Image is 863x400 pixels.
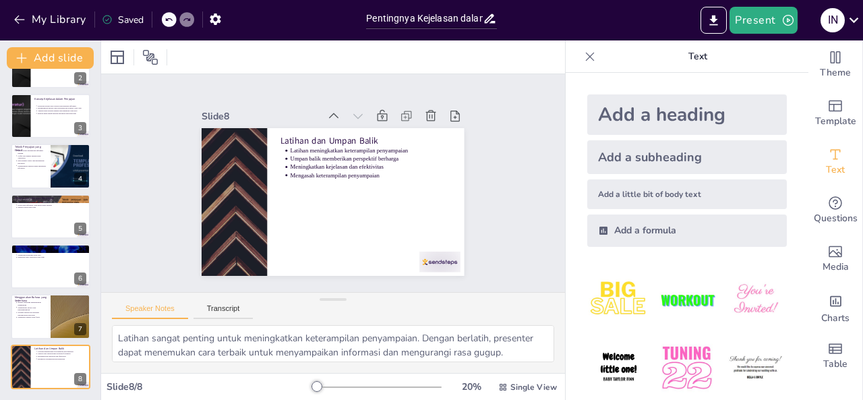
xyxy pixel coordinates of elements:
[227,119,351,233] p: Umpan balik memberikan perspektif berharga
[18,154,47,159] p: Grafik dan gambar memberikan visualisasi
[815,114,856,129] span: Template
[455,380,487,393] div: 20 %
[18,204,86,206] p: Fokus pada informasi yang benar-benar penting
[821,7,845,34] button: I N
[510,382,557,393] span: Single View
[15,145,47,152] p: Teknik Penyajian yang Efektif
[808,40,862,89] div: Change the overall theme
[7,47,94,69] button: Add slide
[823,260,849,275] span: Media
[10,9,92,30] button: My Library
[74,72,86,84] div: 2
[11,194,90,239] div: 5
[18,254,86,256] p: Memahami hubungan antar data
[38,353,86,355] p: Umpan balik memberikan perspektif berharga
[74,122,86,134] div: 3
[655,337,718,399] img: 5.jpeg
[11,345,90,389] div: 8
[38,109,86,112] p: Audiens lebih terlibat dengan alur pemikiran yang jelas
[808,138,862,186] div: Add text boxes
[808,332,862,380] div: Add a table
[237,107,362,220] p: Mengasah keterampilan penyampaian
[18,251,86,254] p: Meningkatkan ketertarikan audiens
[74,173,86,185] div: 4
[295,238,390,326] div: Slide 8
[11,94,90,138] div: 3
[38,358,86,360] p: Mengasah keterampilan penyampaian
[18,306,47,311] p: Menghindari jargon yang membingungkan
[18,165,47,169] p: Memudahkan audiens untuk mengingat informasi
[808,283,862,332] div: Add charts and graphs
[38,350,86,353] p: Latihan meningkatkan keterampilan penyampaian
[821,311,850,326] span: Charts
[587,337,650,399] img: 4.jpeg
[18,302,47,306] p: Bahasa sederhana meningkatkan pemahaman
[18,206,86,208] p: Hindari clutter pada slide
[38,105,86,107] p: Kejelasan adalah kunci dalam penyampaian informasi
[74,273,86,285] div: 6
[194,304,254,319] button: Transcript
[15,196,86,200] p: Menghindari Informasi Berlebihan
[18,256,86,259] p: Pemilihan jenis visualisasi yang tepat
[587,140,787,174] div: Add a subheading
[821,8,845,32] div: I N
[730,7,797,34] button: Present
[107,47,128,68] div: Layout
[107,380,312,393] div: Slide 8 / 8
[38,355,86,358] p: Meningkatkan kejelasan dan efektivitas
[38,107,86,110] p: Menggunakan bahasa yang sederhana dan struktur yang logis
[724,268,787,331] img: 3.jpeg
[808,89,862,138] div: Add ready made slides
[18,150,47,154] p: Bullet points merangkum informasi penting
[808,186,862,235] div: Get real-time input from your audience
[601,40,795,73] p: Text
[366,9,482,28] input: Insert title
[18,198,86,201] p: Terlalu banyak informasi dapat membingungkan
[220,125,345,239] p: Latihan meningkatkan keterampilan penyampaian
[587,179,787,209] div: Add a little bit of body text
[142,49,158,65] span: Position
[820,65,851,80] span: Theme
[11,144,90,188] div: 4
[11,244,90,289] div: 6
[232,113,357,226] p: Meningkatkan kejelasan dan efektivitas
[34,346,86,350] p: Latihan dan Umpan Balik
[18,201,86,204] p: Sajikan informasi yang relevan dan ringkas
[814,211,858,226] span: Questions
[112,304,188,319] button: Speaker Notes
[74,373,86,385] div: 8
[808,235,862,283] div: Add images, graphics, shapes or video
[15,246,86,250] p: Pentingnya Visualisasi
[34,97,86,101] p: Konsep Kejelasan dalam Penyajian
[74,223,86,235] div: 5
[11,294,90,339] div: 7
[74,323,86,335] div: 7
[655,268,718,331] img: 2.jpeg
[212,132,347,255] p: Latihan dan Umpan Balik
[18,249,86,252] p: Visualisasi menyederhanakan data
[587,215,787,247] div: Add a formula
[701,7,727,34] button: Export to PowerPoint
[587,94,787,135] div: Add a heading
[724,337,787,399] img: 6.jpeg
[826,163,845,177] span: Text
[18,160,47,165] p: Pilih elemen visual yang mendukung informasi
[18,316,47,319] p: Membantu audiens tetap fokus
[102,13,144,26] div: Saved
[18,312,47,316] p: Kalimat pendek dan langsung meningkatkan kejelasan
[38,112,86,115] p: Penting untuk memfokuskan perhatian pada kejelasan
[823,357,847,372] span: Table
[112,325,554,362] textarea: Latihan sangat penting untuk meningkatkan keterampilan penyampaian. Dengan berlatih, presenter da...
[15,295,47,303] p: Menggunakan Bahasa yang Sederhana
[587,268,650,331] img: 1.jpeg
